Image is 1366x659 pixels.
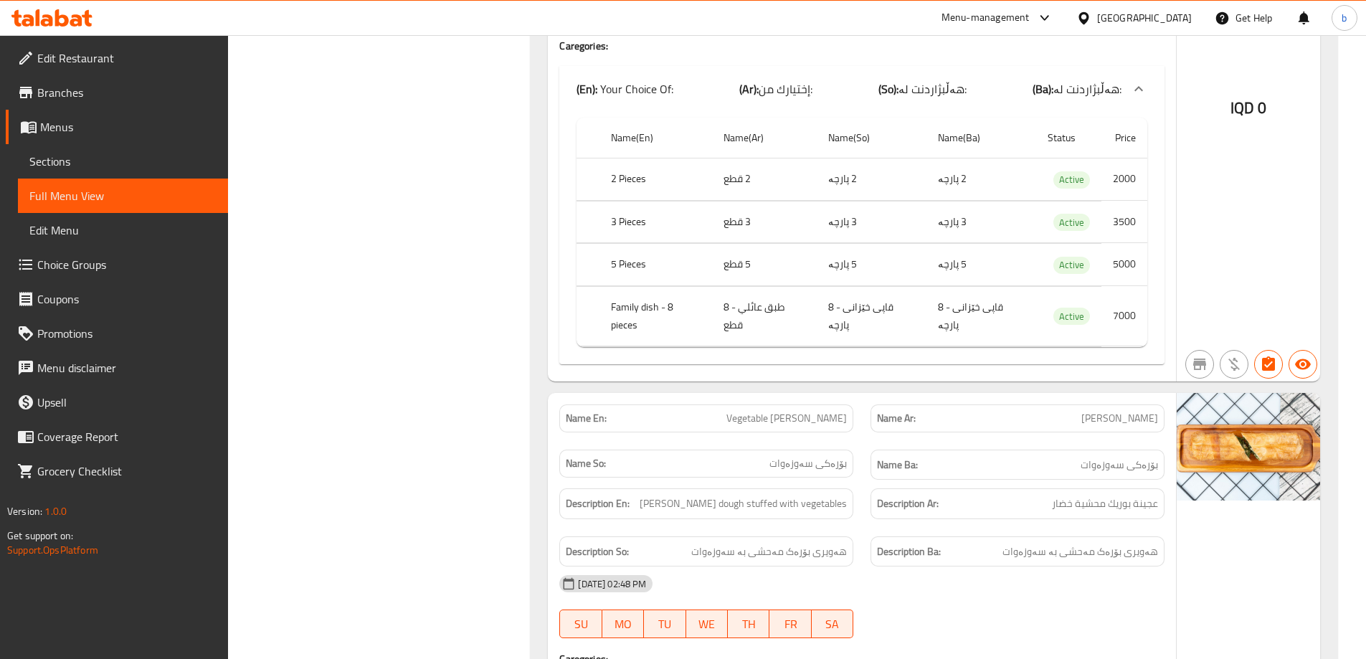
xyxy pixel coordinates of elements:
span: [DATE] 02:48 PM [572,577,652,591]
strong: Name En: [566,411,607,426]
span: هەڵبژاردنت لە: [1053,78,1121,100]
td: 3500 [1101,201,1147,243]
th: 2 Pieces [599,158,712,201]
span: Promotions [37,325,217,342]
span: Sections [29,153,217,170]
td: 5000 [1101,244,1147,286]
span: FR [775,614,805,635]
div: Menu-management [942,9,1030,27]
th: 3 Pieces [599,201,712,243]
button: TH [728,610,769,638]
button: SU [559,610,602,638]
span: 0 [1258,94,1266,122]
th: Name(So) [817,118,926,158]
span: Vegetable [PERSON_NAME] [726,411,847,426]
span: Menu disclaimer [37,359,217,376]
span: Coverage Report [37,428,217,445]
button: Available [1289,350,1317,379]
div: (En): Your Choice Of:(Ar):إختيارك من:(So):هەڵبژاردنت لە:(Ba):هەڵبژاردنت لە: [559,66,1165,112]
span: Active [1053,171,1090,188]
span: Active [1053,308,1090,325]
button: MO [602,610,644,638]
span: MO [608,614,638,635]
button: SA [812,610,853,638]
td: 2 قطع [712,158,816,201]
td: 3 قطع [712,201,816,243]
a: Menus [6,110,228,144]
strong: Description So: [566,543,629,561]
a: Branches [6,75,228,110]
span: Full Menu View [29,187,217,204]
div: Active [1053,257,1090,274]
span: بۆرەکی سەوزەوات [769,456,847,471]
a: Edit Restaurant [6,41,228,75]
strong: Description Ar: [877,495,939,513]
span: Get support on: [7,526,73,545]
a: Coupons [6,282,228,316]
td: 2000 [1101,158,1147,201]
span: SA [817,614,848,635]
td: 7000 [1101,286,1147,346]
td: قاپی خێزانی - 8 پارچە [926,286,1036,346]
th: Status [1036,118,1101,158]
button: TU [644,610,686,638]
span: Grocery Checklist [37,463,217,480]
th: Name(En) [599,118,712,158]
a: Choice Groups [6,247,228,282]
td: 5 قطع [712,244,816,286]
td: 2 پارچە [817,158,926,201]
strong: Name Ar: [877,411,916,426]
b: (Ba): [1033,78,1053,100]
p: Your Choice Of: [577,80,673,98]
span: Edit Restaurant [37,49,217,67]
strong: Description En: [566,495,630,513]
a: Edit Menu [18,213,228,247]
td: 3 پارچە [926,201,1036,243]
td: طبق عائلي - 8 قطع [712,286,816,346]
img: %D8%A8%D9%88%D8%B1%D9%83_%D8%AE%D8%B6%D8%A7%D8%B1638923350965265575.jpg [1177,393,1320,501]
span: هەویری بۆرەک مەحشی بە سەوزەوات [691,543,847,561]
div: Active [1053,171,1090,189]
span: TU [650,614,680,635]
span: Borek dough stuffed with vegetables [640,495,847,513]
span: SU [566,614,596,635]
span: Edit Menu [29,222,217,239]
table: choices table [577,118,1147,346]
span: Coupons [37,290,217,308]
span: IQD [1230,94,1254,122]
span: WE [692,614,722,635]
span: إختيارك من: [759,78,812,100]
div: [GEOGRAPHIC_DATA] [1097,10,1192,26]
span: Choice Groups [37,256,217,273]
td: 3 پارچە [817,201,926,243]
th: 5 Pieces [599,244,712,286]
span: TH [734,614,764,635]
span: هەویری بۆرەک مەحشی بە سەوزەوات [1002,543,1158,561]
span: [PERSON_NAME] [1081,411,1158,426]
a: Menu disclaimer [6,351,228,385]
th: Name(Ba) [926,118,1036,158]
a: Sections [18,144,228,179]
button: WE [686,610,728,638]
span: هەڵبژاردنت لە: [898,78,967,100]
a: Upsell [6,385,228,419]
span: عجینة بوريك محشیة خضار [1052,495,1158,513]
td: 5 پارچە [817,244,926,286]
button: Has choices [1254,350,1283,379]
a: Promotions [6,316,228,351]
th: Family dish - 8 pieces [599,286,712,346]
span: 1.0.0 [44,502,67,521]
b: (En): [577,78,597,100]
h4: Caregories: [559,39,1165,53]
span: Active [1053,214,1090,231]
td: 5 پارچە [926,244,1036,286]
b: (Ar): [739,78,759,100]
span: b [1342,10,1347,26]
b: (So): [878,78,898,100]
span: Upsell [37,394,217,411]
a: Full Menu View [18,179,228,213]
strong: Name So: [566,456,606,471]
a: Grocery Checklist [6,454,228,488]
span: بۆرەکی سەوزەوات [1081,456,1158,474]
th: Name(Ar) [712,118,816,158]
